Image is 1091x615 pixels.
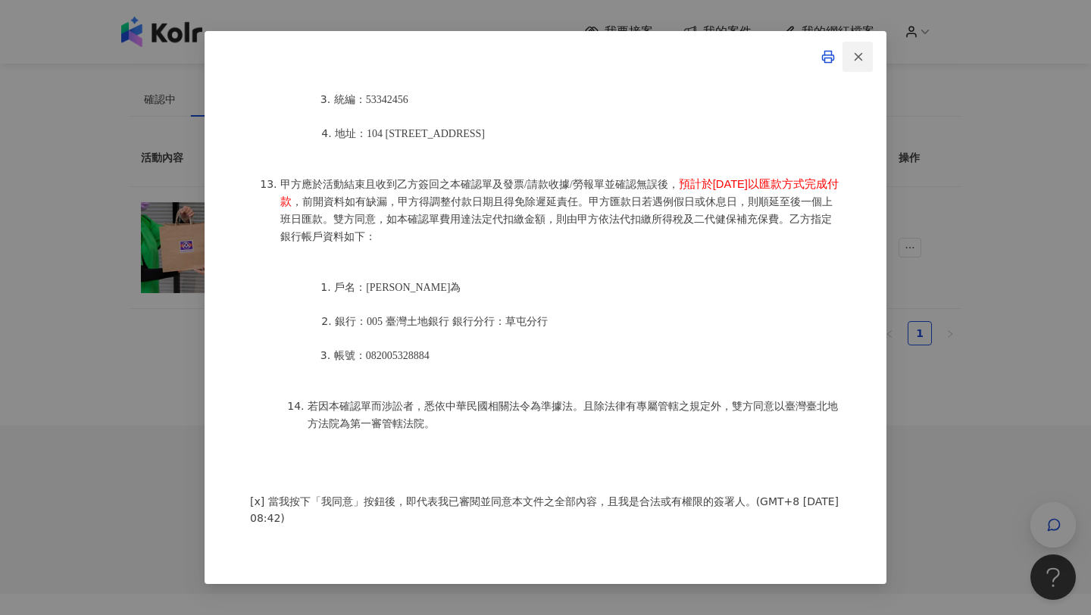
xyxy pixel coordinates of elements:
[280,179,679,190] span: 甲方應於活動結束且收到乙方簽回之本確認單及發票/請款收據/勞報單並確認無誤後，
[334,282,461,293] span: 戶名：[PERSON_NAME]為
[280,178,839,208] span: 預計於[DATE]以匯款方式完成付款
[335,128,485,139] span: 地址：104 [STREET_ADDRESS]
[308,401,838,429] span: 若因本確認單而涉訟者，悉依中華民國相關法令為準據法。且除法律有專屬管轄之規定外，雙方同意以臺灣臺北地方法院為第一審管轄法院。
[334,350,430,361] span: 帳號：082005328884
[250,92,841,584] div: [x] 當我按下「我同意」按鈕後，即代表我已審閱並同意本文件之全部內容，且我是合法或有權限的簽署人。(GMT+8 [DATE] 08:42)
[335,316,449,327] span: 銀行：005 臺灣土地銀行
[334,94,408,105] span: 統編：53342456
[452,316,548,327] span: 銀行分行：草屯分行
[280,196,833,242] span: ，前開資料如有缺漏，甲方得調整付款日期且得免除遲延責任。甲方匯款日若遇例假日或休息日，則順延至後一個上班日匯款。雙方同意，如本確認單費用達法定代扣繳金額，則由甲方依法代扣繳所得稅及二代健保補充保...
